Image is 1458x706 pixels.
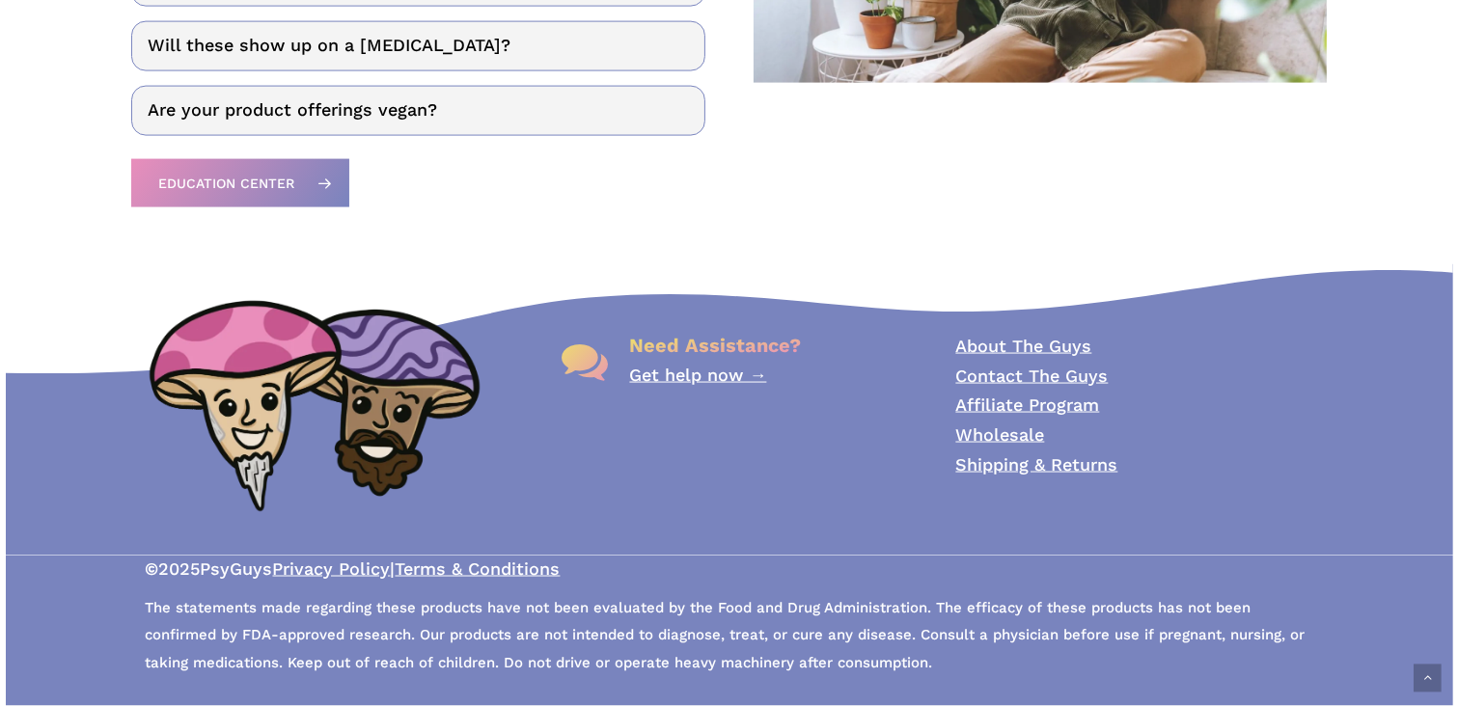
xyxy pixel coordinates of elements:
a: Affiliate Program [956,394,1100,415]
a: Shipping & Returns [956,454,1118,475]
a: Back to top [1414,665,1442,692]
span: 2025 [159,558,201,579]
span: PsyGuys | [146,558,561,584]
span: The statements made regarding these products have not been evaluated by the Food and Drug Adminis... [146,599,1306,677]
a: Privacy Policy [273,558,391,579]
a: Education Center [131,159,349,207]
b: © [146,558,159,579]
a: Wholesale [956,424,1045,445]
img: PsyGuys Heads Logo [146,279,483,531]
a: Contact The Guys [956,366,1109,386]
a: Get help now → [630,365,767,385]
a: Are your product offerings vegan? [131,86,704,136]
span: Education Center [158,174,294,193]
a: About The Guys [956,336,1092,356]
span: Need Assistance? [630,334,802,357]
a: Terms & Conditions [396,558,561,579]
a: Will these show up on a [MEDICAL_DATA]? [131,21,704,71]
